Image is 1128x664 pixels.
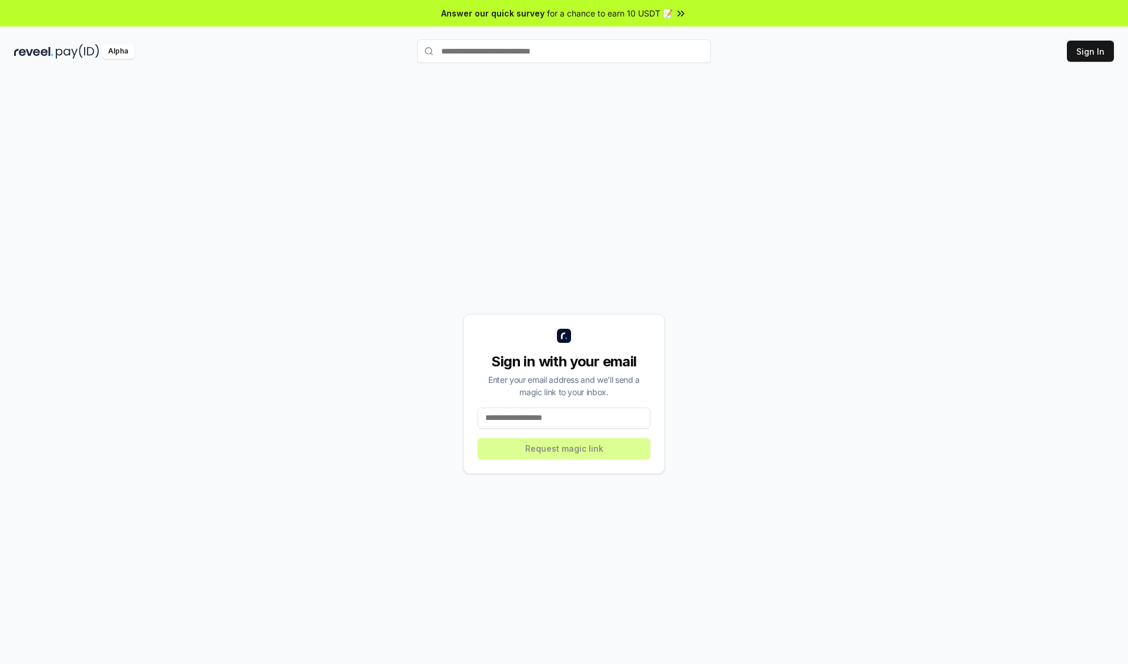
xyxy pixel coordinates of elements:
div: Alpha [102,44,135,59]
button: Sign In [1067,41,1114,62]
span: for a chance to earn 10 USDT 📝 [547,7,673,19]
img: reveel_dark [14,44,53,59]
span: Answer our quick survey [441,7,545,19]
img: logo_small [557,329,571,343]
div: Enter your email address and we’ll send a magic link to your inbox. [478,373,650,398]
img: pay_id [56,44,99,59]
div: Sign in with your email [478,352,650,371]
